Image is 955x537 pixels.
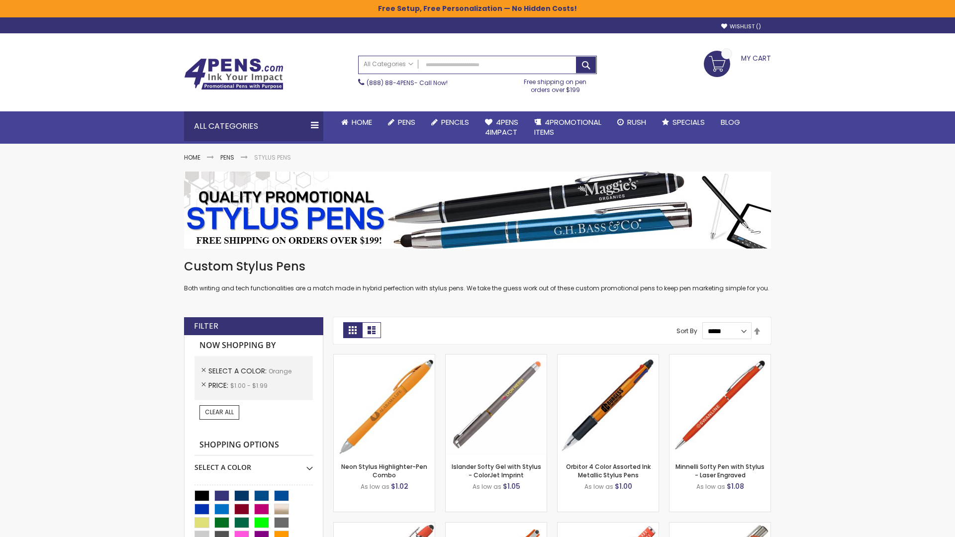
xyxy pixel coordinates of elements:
[485,117,518,137] span: 4Pens 4impact
[669,522,770,531] a: Tres-Chic Softy Brights with Stylus Pen - Laser-Orange
[367,79,448,87] span: - Call Now!
[184,111,323,141] div: All Categories
[184,259,771,293] div: Both writing and tech functionalities are a match made in hybrid perfection with stylus pens. We ...
[514,74,597,94] div: Free shipping on pen orders over $199
[205,408,234,416] span: Clear All
[721,117,740,127] span: Blog
[503,481,520,491] span: $1.05
[380,111,423,133] a: Pens
[333,111,380,133] a: Home
[194,321,218,332] strong: Filter
[672,117,705,127] span: Specials
[473,482,501,491] span: As low as
[334,522,435,531] a: 4P-MS8B-Orange
[398,117,415,127] span: Pens
[452,462,541,479] a: Islander Softy Gel with Stylus - ColorJet Imprint
[446,355,547,455] img: Islander Softy Gel with Stylus - ColorJet Imprint-Orange
[220,153,234,162] a: Pens
[675,462,764,479] a: Minnelli Softy Pen with Stylus - Laser Engraved
[367,79,414,87] a: (888) 88-4PENS
[391,481,408,491] span: $1.02
[269,367,291,375] span: Orange
[721,23,761,30] a: Wishlist
[208,366,269,376] span: Select A Color
[343,322,362,338] strong: Grid
[558,355,659,455] img: Orbitor 4 Color Assorted Ink Metallic Stylus Pens-Orange
[364,60,413,68] span: All Categories
[676,327,697,335] label: Sort By
[627,117,646,127] span: Rush
[534,117,601,137] span: 4PROMOTIONAL ITEMS
[446,354,547,362] a: Islander Softy Gel with Stylus - ColorJet Imprint-Orange
[669,354,770,362] a: Minnelli Softy Pen with Stylus - Laser Engraved-Orange
[230,381,268,390] span: $1.00 - $1.99
[361,482,389,491] span: As low as
[208,380,230,390] span: Price
[184,58,284,90] img: 4Pens Custom Pens and Promotional Products
[477,111,526,144] a: 4Pens4impact
[194,455,313,472] div: Select A Color
[654,111,713,133] a: Specials
[727,481,744,491] span: $1.08
[254,153,291,162] strong: Stylus Pens
[341,462,427,479] a: Neon Stylus Highlighter-Pen Combo
[334,354,435,362] a: Neon Stylus Highlighter-Pen Combo-Orange
[441,117,469,127] span: Pencils
[696,482,725,491] span: As low as
[584,482,613,491] span: As low as
[423,111,477,133] a: Pencils
[713,111,748,133] a: Blog
[566,462,651,479] a: Orbitor 4 Color Assorted Ink Metallic Stylus Pens
[558,354,659,362] a: Orbitor 4 Color Assorted Ink Metallic Stylus Pens-Orange
[184,259,771,274] h1: Custom Stylus Pens
[669,355,770,455] img: Minnelli Softy Pen with Stylus - Laser Engraved-Orange
[199,405,239,419] a: Clear All
[352,117,372,127] span: Home
[526,111,609,144] a: 4PROMOTIONALITEMS
[615,481,632,491] span: $1.00
[194,335,313,356] strong: Now Shopping by
[184,172,771,249] img: Stylus Pens
[194,435,313,456] strong: Shopping Options
[558,522,659,531] a: Marin Softy Pen with Stylus - Laser Engraved-Orange
[609,111,654,133] a: Rush
[334,355,435,455] img: Neon Stylus Highlighter-Pen Combo-Orange
[446,522,547,531] a: Avendale Velvet Touch Stylus Gel Pen-Orange
[359,56,418,73] a: All Categories
[184,153,200,162] a: Home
